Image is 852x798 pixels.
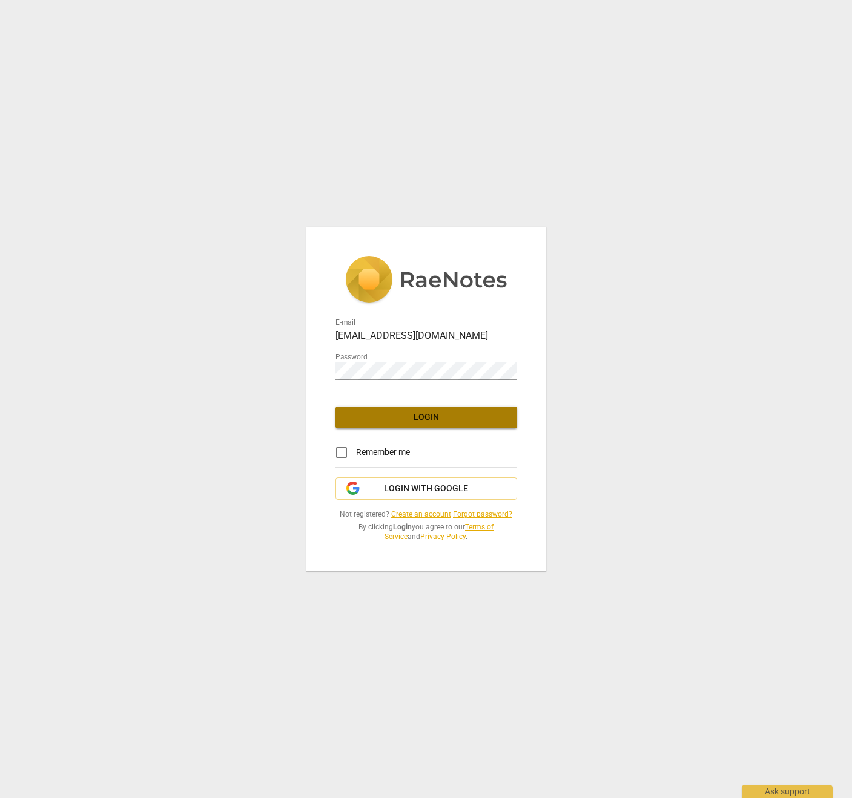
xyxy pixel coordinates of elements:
label: E-mail [335,319,355,326]
img: 5ac2273c67554f335776073100b6d88f.svg [345,256,507,306]
a: Forgot password? [453,510,512,518]
span: Remember me [356,446,410,459]
b: Login [393,523,412,531]
span: By clicking you agree to our and . [335,522,517,542]
button: Login [335,407,517,428]
a: Privacy Policy [420,532,466,541]
button: Login with Google [335,477,517,500]
span: Login [345,411,507,424]
span: Login with Google [384,483,468,495]
div: Ask support [742,785,833,798]
label: Password [335,353,368,361]
span: Not registered? | [335,509,517,520]
a: Create an account [391,510,451,518]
